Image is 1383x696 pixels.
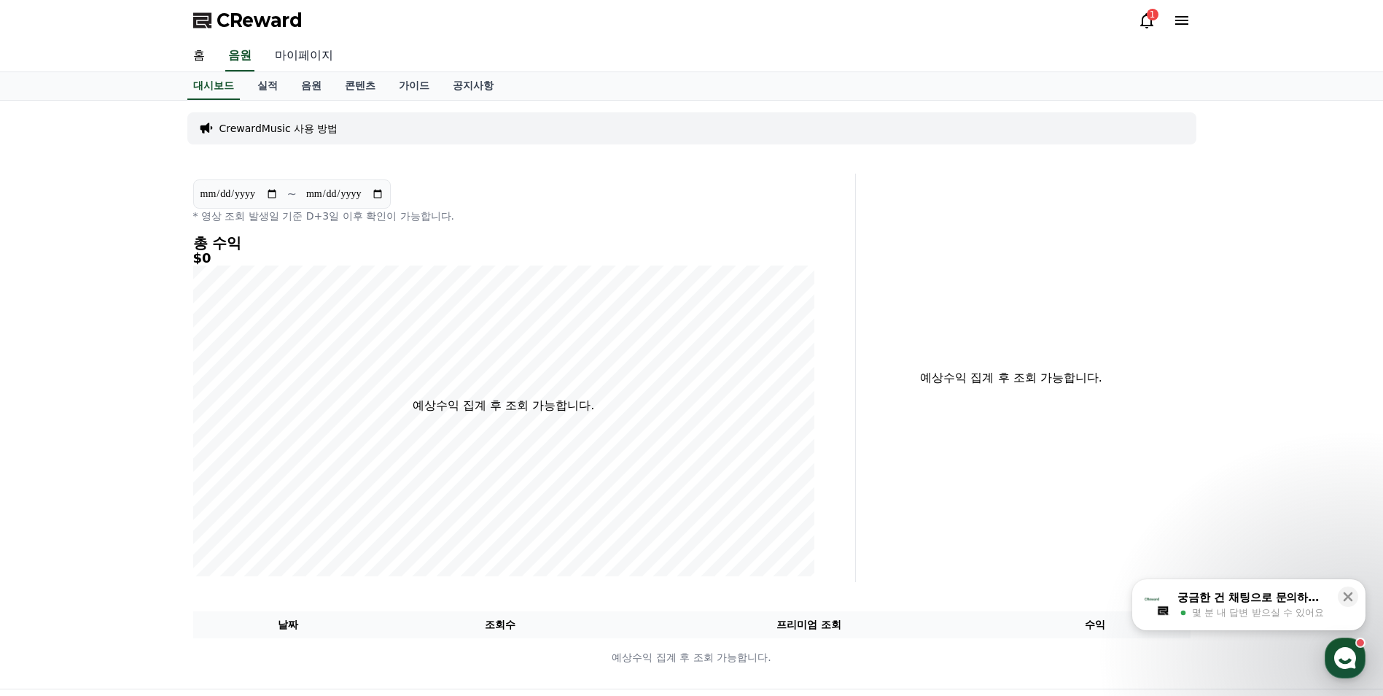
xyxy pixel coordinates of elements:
[193,251,814,266] h5: $0
[618,611,1000,638] th: 프리미엄 조회
[387,72,441,100] a: 가이드
[46,484,55,496] span: 홈
[133,485,151,497] span: 대화
[289,72,333,100] a: 음원
[383,611,617,638] th: 조회수
[188,463,280,499] a: 설정
[217,9,303,32] span: CReward
[1138,12,1156,29] a: 1
[193,209,814,223] p: * 영상 조회 발생일 기준 D+3일 이후 확인이 가능합니다.
[219,121,338,136] a: CrewardMusic 사용 방법
[193,9,303,32] a: CReward
[225,484,243,496] span: 설정
[194,650,1190,665] p: 예상수익 집계 후 조회 가능합니다.
[246,72,289,100] a: 실적
[96,463,188,499] a: 대화
[413,397,594,414] p: 예상수익 집계 후 조회 가능합니다.
[193,235,814,251] h4: 총 수익
[287,185,297,203] p: ~
[1000,611,1191,638] th: 수익
[441,72,505,100] a: 공지사항
[225,41,254,71] a: 음원
[868,369,1156,387] p: 예상수익 집계 후 조회 가능합니다.
[4,463,96,499] a: 홈
[263,41,345,71] a: 마이페이지
[182,41,217,71] a: 홈
[193,611,383,638] th: 날짜
[333,72,387,100] a: 콘텐츠
[1147,9,1158,20] div: 1
[187,72,240,100] a: 대시보드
